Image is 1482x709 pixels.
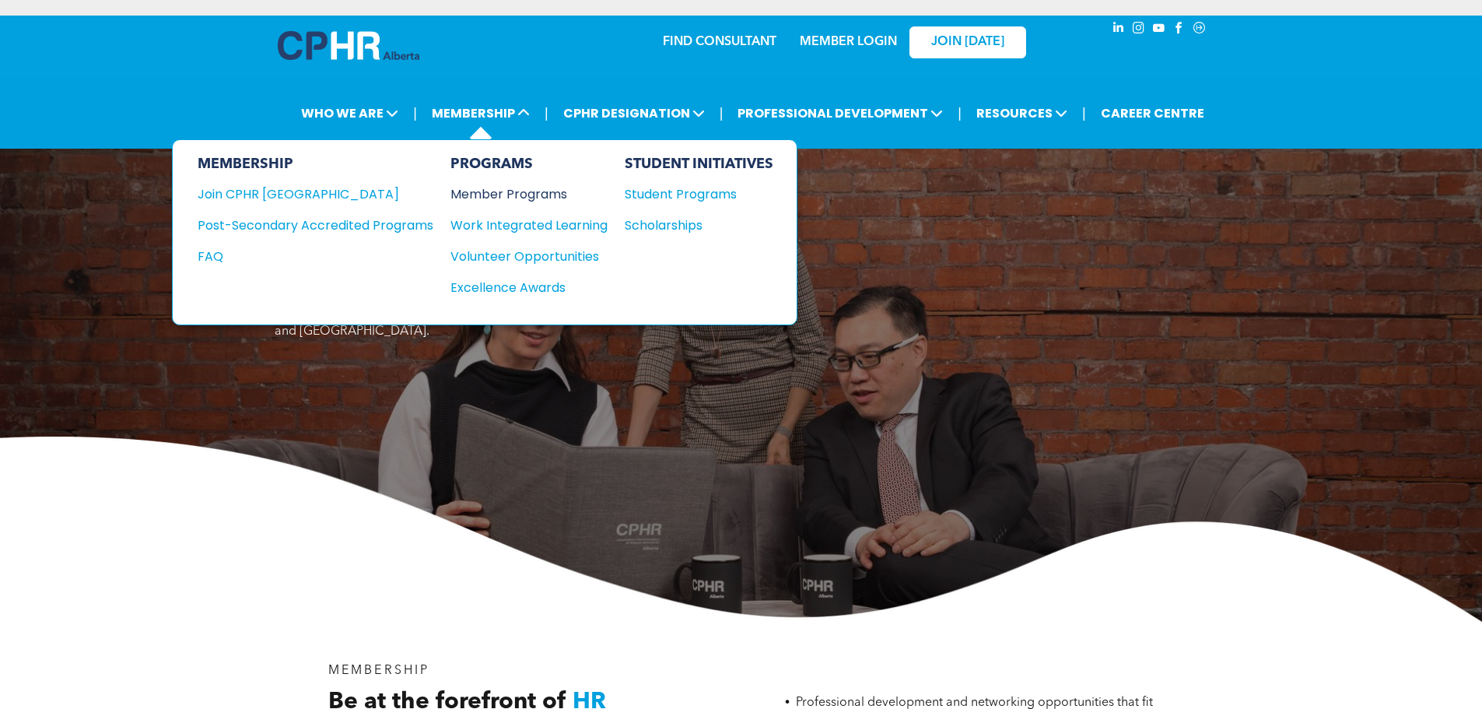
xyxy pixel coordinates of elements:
a: Excellence Awards [450,278,608,297]
span: JOIN [DATE] [931,35,1004,50]
a: MEMBER LOGIN [800,36,897,48]
a: youtube [1151,19,1168,40]
a: Student Programs [625,184,773,204]
a: linkedin [1110,19,1127,40]
span: PROFESSIONAL DEVELOPMENT [733,99,948,128]
a: JOIN [DATE] [909,26,1026,58]
a: FAQ [198,247,433,266]
a: Join CPHR [GEOGRAPHIC_DATA] [198,184,433,204]
a: facebook [1171,19,1188,40]
div: FAQ [198,247,410,266]
a: CAREER CENTRE [1096,99,1209,128]
li: | [720,97,723,129]
div: Post-Secondary Accredited Programs [198,216,410,235]
span: WHO WE ARE [296,99,403,128]
a: instagram [1130,19,1147,40]
div: Scholarships [625,216,759,235]
div: Volunteer Opportunities [450,247,592,266]
span: CPHR DESIGNATION [559,99,709,128]
img: A blue and white logo for cp alberta [278,31,419,60]
div: Work Integrated Learning [450,216,592,235]
a: FIND CONSULTANT [663,36,776,48]
div: Student Programs [625,184,759,204]
div: Excellence Awards [450,278,592,297]
span: MEMBERSHIP [427,99,534,128]
div: Join CPHR [GEOGRAPHIC_DATA] [198,184,410,204]
li: | [545,97,548,129]
span: RESOURCES [972,99,1072,128]
a: Work Integrated Learning [450,216,608,235]
div: MEMBERSHIP [198,156,433,173]
div: PROGRAMS [450,156,608,173]
li: | [413,97,417,129]
a: Social network [1191,19,1208,40]
a: Scholarships [625,216,773,235]
a: Volunteer Opportunities [450,247,608,266]
li: | [1082,97,1086,129]
span: MEMBERSHIP [328,665,430,677]
div: Member Programs [450,184,592,204]
a: Post-Secondary Accredited Programs [198,216,433,235]
a: Member Programs [450,184,608,204]
li: | [958,97,962,129]
div: STUDENT INITIATIVES [625,156,773,173]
